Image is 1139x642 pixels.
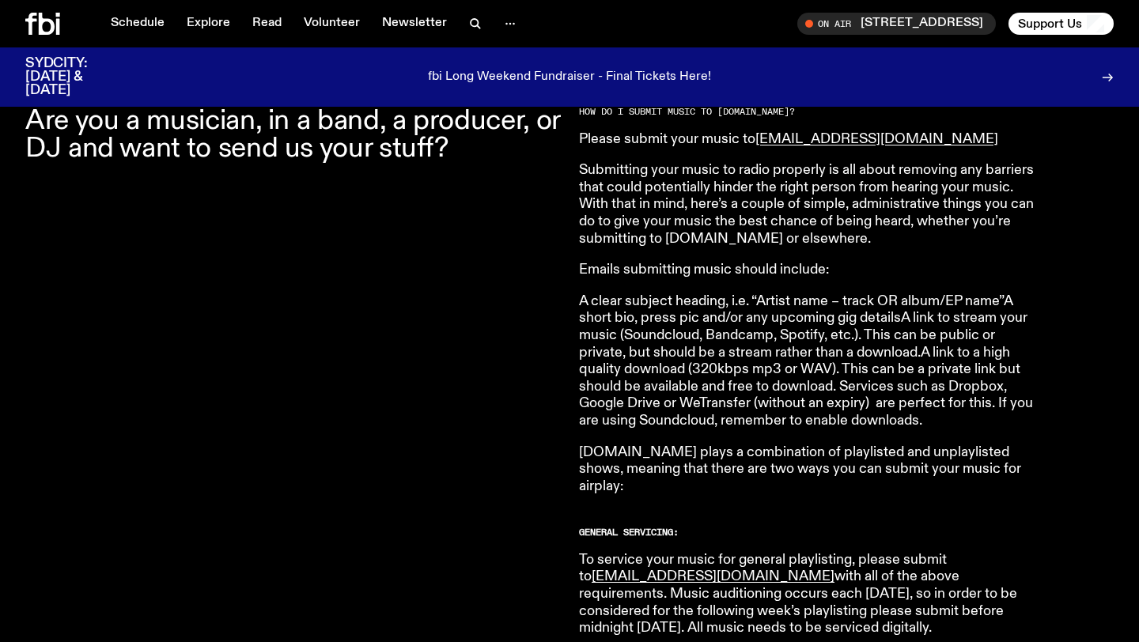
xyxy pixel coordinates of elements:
[294,13,369,35] a: Volunteer
[177,13,240,35] a: Explore
[797,13,996,35] button: On Air[STREET_ADDRESS]
[579,293,1035,430] p: A clear subject heading, i.e. “Artist name – track OR album/EP name”A short bio, press pic and/or...
[1008,13,1114,35] button: Support Us
[101,13,174,35] a: Schedule
[579,552,1035,637] p: To service your music for general playlisting, please submit to with all of the above requirement...
[579,526,679,538] strong: GENERAL SERVICING:
[243,13,291,35] a: Read
[592,569,834,583] a: [EMAIL_ADDRESS][DOMAIN_NAME]
[373,13,456,35] a: Newsletter
[579,131,1035,149] p: Please submit your music to
[25,108,560,161] p: Are you a musician, in a band, a producer, or DJ and want to send us your stuff?
[579,162,1035,247] p: Submitting your music to radio properly is all about removing any barriers that could potentially...
[428,70,711,85] p: fbi Long Weekend Fundraiser - Final Tickets Here!
[1018,17,1082,31] span: Support Us
[755,132,998,146] a: [EMAIL_ADDRESS][DOMAIN_NAME]
[579,444,1035,496] p: [DOMAIN_NAME] plays a combination of playlisted and unplaylisted shows, meaning that there are tw...
[579,262,1035,279] p: Emails submitting music should include:
[25,57,127,97] h3: SYDCITY: [DATE] & [DATE]
[579,108,1035,116] h2: HOW DO I SUBMIT MUSIC TO [DOMAIN_NAME]?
